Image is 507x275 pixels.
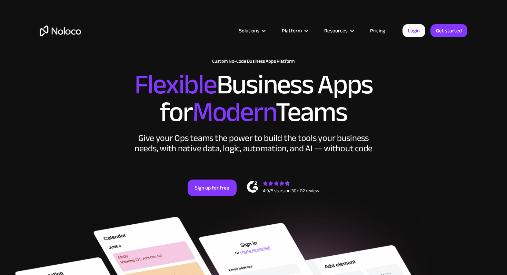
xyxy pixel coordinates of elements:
[316,26,361,35] div: Resources
[402,24,425,37] a: Login
[230,26,273,35] div: Solutions
[135,59,217,110] span: Flexible
[324,26,348,35] div: Resources
[239,26,259,35] div: Solutions
[40,26,81,36] a: home
[430,24,467,37] a: Get started
[282,26,302,35] div: Platform
[133,133,374,154] div: Give your Ops teams the power to build the tools your business needs, with native data, logic, au...
[361,26,394,35] a: Pricing
[192,86,276,138] span: Modern
[40,71,467,126] h2: Business Apps for Teams
[273,26,316,35] div: Platform
[188,180,237,196] a: Sign up for free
